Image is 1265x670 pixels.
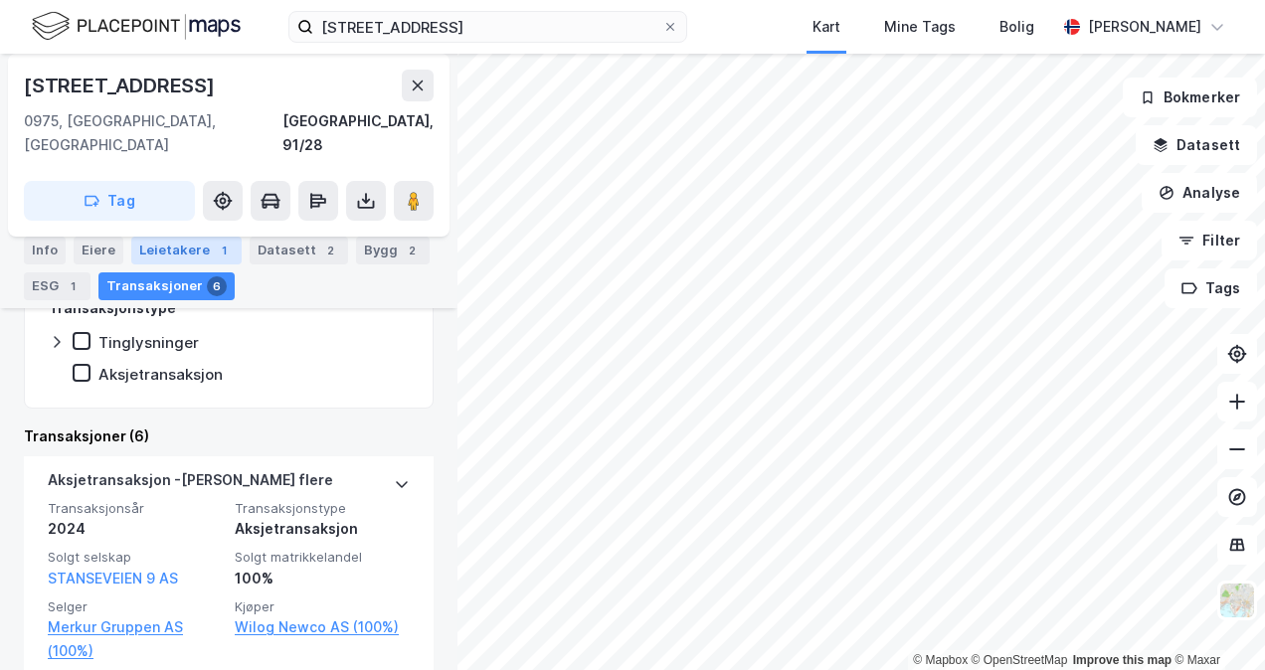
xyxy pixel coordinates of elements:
button: Filter [1162,221,1257,260]
div: 2 [320,241,340,260]
img: logo.f888ab2527a4732fd821a326f86c7f29.svg [32,9,241,44]
div: [STREET_ADDRESS] [24,70,219,101]
div: 1 [63,276,83,296]
span: Transaksjonstype [235,500,410,517]
a: Merkur Gruppen AS (100%) [48,615,223,663]
a: Wilog Newco AS (100%) [235,615,410,639]
div: Transaksjoner [98,272,235,300]
div: Kontrollprogram for chat [1166,575,1265,670]
button: Datasett [1136,125,1257,165]
button: Bokmerker [1123,78,1257,117]
div: [PERSON_NAME] [1088,15,1201,39]
a: Improve this map [1073,653,1172,667]
div: Mine Tags [884,15,956,39]
input: Søk på adresse, matrikkel, gårdeiere, leietakere eller personer [313,12,662,42]
button: Analyse [1142,173,1257,213]
div: [GEOGRAPHIC_DATA], 91/28 [282,109,434,157]
div: 1 [214,241,234,260]
div: ESG [24,272,90,300]
div: 0975, [GEOGRAPHIC_DATA], [GEOGRAPHIC_DATA] [24,109,282,157]
a: Mapbox [913,653,968,667]
div: 2 [402,241,422,260]
span: Solgt matrikkelandel [235,549,410,566]
div: Aksjetransaksjon - [PERSON_NAME] flere [48,468,333,500]
iframe: Chat Widget [1166,575,1265,670]
a: STANSEVEIEN 9 AS [48,570,178,586]
span: Transaksjonsår [48,500,223,517]
div: Leietakere [131,237,242,264]
button: Tag [24,181,195,221]
div: 100% [235,567,410,590]
div: Bolig [999,15,1034,39]
div: Datasett [250,237,348,264]
span: Selger [48,598,223,615]
div: Aksjetransaksjon [98,365,223,384]
div: Eiere [74,237,123,264]
div: Info [24,237,66,264]
span: Solgt selskap [48,549,223,566]
div: Bygg [356,237,430,264]
div: Kart [813,15,840,39]
div: Transaksjoner (6) [24,424,434,448]
button: Tags [1165,268,1257,308]
div: Aksjetransaksjon [235,517,410,541]
a: OpenStreetMap [972,653,1068,667]
div: 2024 [48,517,223,541]
div: Tinglysninger [98,333,199,352]
span: Kjøper [235,598,410,615]
div: 6 [207,276,227,296]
